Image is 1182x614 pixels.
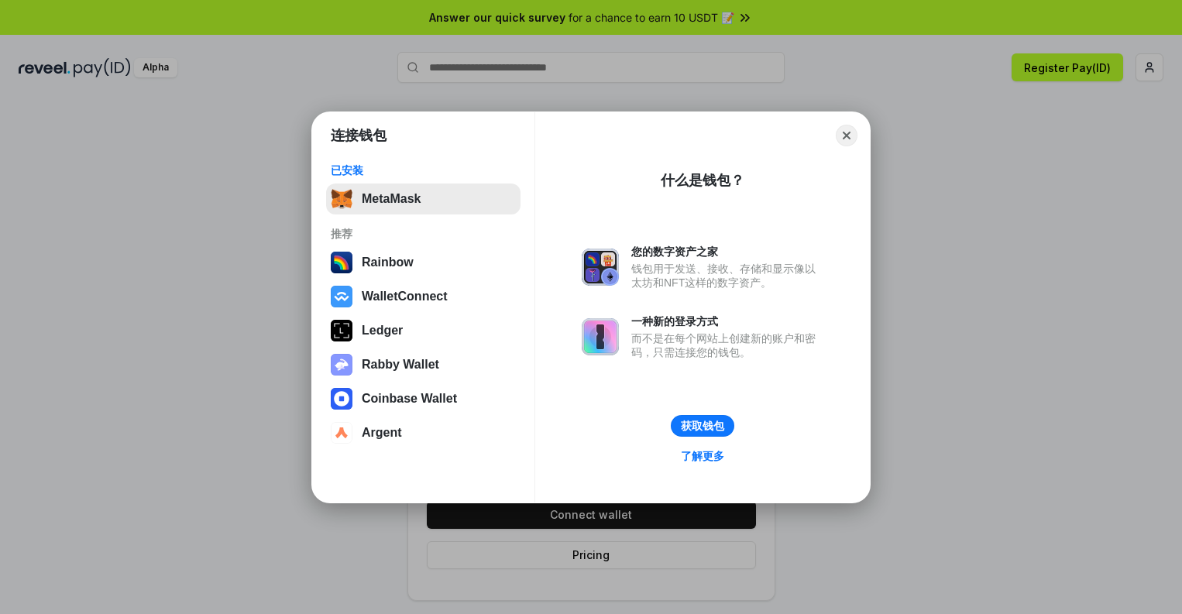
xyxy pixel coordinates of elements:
h1: 连接钱包 [331,126,387,145]
div: 已安装 [331,163,516,177]
img: svg+xml,%3Csvg%20width%3D%22120%22%20height%3D%22120%22%20viewBox%3D%220%200%20120%20120%22%20fil... [331,252,352,273]
img: svg+xml,%3Csvg%20xmlns%3D%22http%3A%2F%2Fwww.w3.org%2F2000%2Fsvg%22%20width%3D%2228%22%20height%3... [331,320,352,341]
button: Coinbase Wallet [326,383,521,414]
img: svg+xml,%3Csvg%20xmlns%3D%22http%3A%2F%2Fwww.w3.org%2F2000%2Fsvg%22%20fill%3D%22none%22%20viewBox... [582,318,619,355]
button: WalletConnect [326,281,521,312]
div: Ledger [362,324,403,338]
div: 了解更多 [681,449,724,463]
div: 一种新的登录方式 [631,314,823,328]
button: Rainbow [326,247,521,278]
a: 了解更多 [672,446,734,466]
img: svg+xml,%3Csvg%20width%3D%2228%22%20height%3D%2228%22%20viewBox%3D%220%200%2028%2028%22%20fill%3D... [331,422,352,444]
div: 推荐 [331,227,516,241]
div: Argent [362,426,402,440]
button: Ledger [326,315,521,346]
div: 而不是在每个网站上创建新的账户和密码，只需连接您的钱包。 [631,331,823,359]
div: Coinbase Wallet [362,392,457,406]
button: Argent [326,417,521,448]
div: 什么是钱包？ [661,171,744,190]
img: svg+xml,%3Csvg%20xmlns%3D%22http%3A%2F%2Fwww.w3.org%2F2000%2Fsvg%22%20fill%3D%22none%22%20viewBox... [331,354,352,376]
div: 您的数字资产之家 [631,245,823,259]
button: 获取钱包 [671,415,734,437]
div: Rainbow [362,256,414,269]
div: 获取钱包 [681,419,724,433]
img: svg+xml,%3Csvg%20width%3D%2228%22%20height%3D%2228%22%20viewBox%3D%220%200%2028%2028%22%20fill%3D... [331,388,352,410]
img: svg+xml,%3Csvg%20xmlns%3D%22http%3A%2F%2Fwww.w3.org%2F2000%2Fsvg%22%20fill%3D%22none%22%20viewBox... [582,249,619,286]
div: Rabby Wallet [362,358,439,372]
div: 钱包用于发送、接收、存储和显示像以太坊和NFT这样的数字资产。 [631,262,823,290]
div: MetaMask [362,192,421,206]
img: svg+xml,%3Csvg%20fill%3D%22none%22%20height%3D%2233%22%20viewBox%3D%220%200%2035%2033%22%20width%... [331,188,352,210]
button: Rabby Wallet [326,349,521,380]
button: Close [836,125,857,146]
button: MetaMask [326,184,521,214]
div: WalletConnect [362,290,448,304]
img: svg+xml,%3Csvg%20width%3D%2228%22%20height%3D%2228%22%20viewBox%3D%220%200%2028%2028%22%20fill%3D... [331,286,352,307]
